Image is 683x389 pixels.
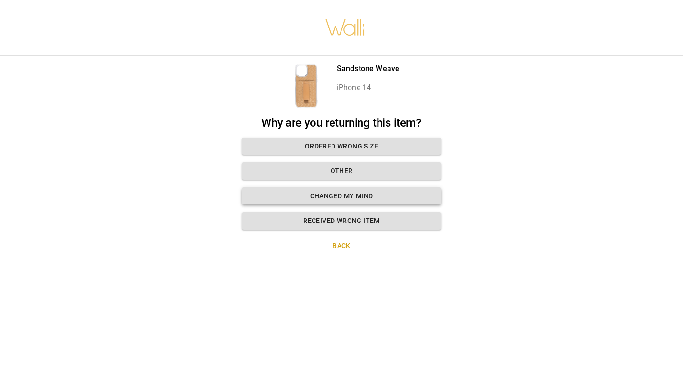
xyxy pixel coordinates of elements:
button: Received wrong item [242,212,441,230]
p: iPhone 14 [337,82,399,93]
button: Changed my mind [242,187,441,205]
button: Back [242,237,441,255]
p: Sandstone Weave [337,63,399,74]
img: walli-inc.myshopify.com [325,7,366,48]
button: Other [242,162,441,180]
h2: Why are you returning this item? [242,116,441,130]
button: Ordered wrong size [242,138,441,155]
